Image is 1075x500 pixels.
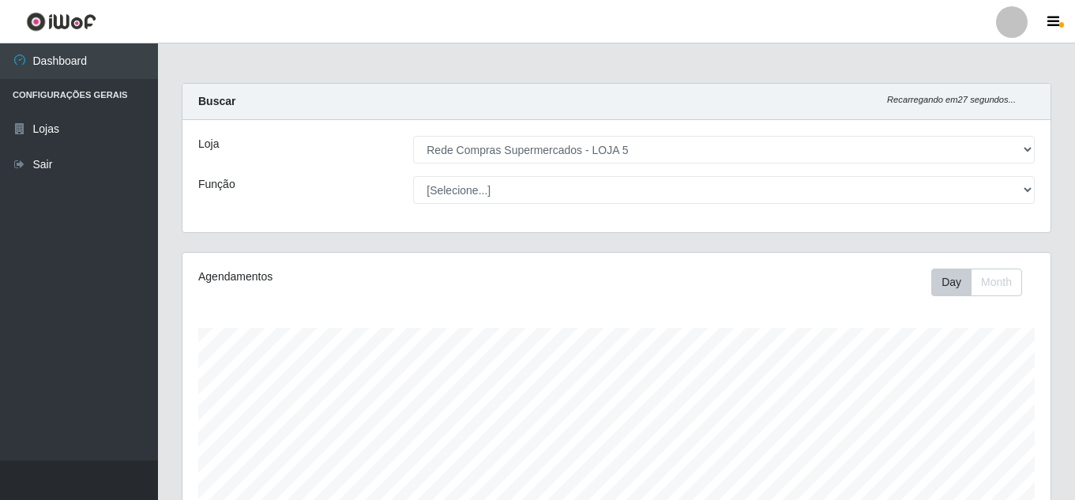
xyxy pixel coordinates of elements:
[931,269,972,296] button: Day
[931,269,1022,296] div: First group
[971,269,1022,296] button: Month
[198,136,219,152] label: Loja
[26,12,96,32] img: CoreUI Logo
[198,95,235,107] strong: Buscar
[198,269,533,285] div: Agendamentos
[198,176,235,193] label: Função
[887,95,1016,104] i: Recarregando em 27 segundos...
[931,269,1035,296] div: Toolbar with button groups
